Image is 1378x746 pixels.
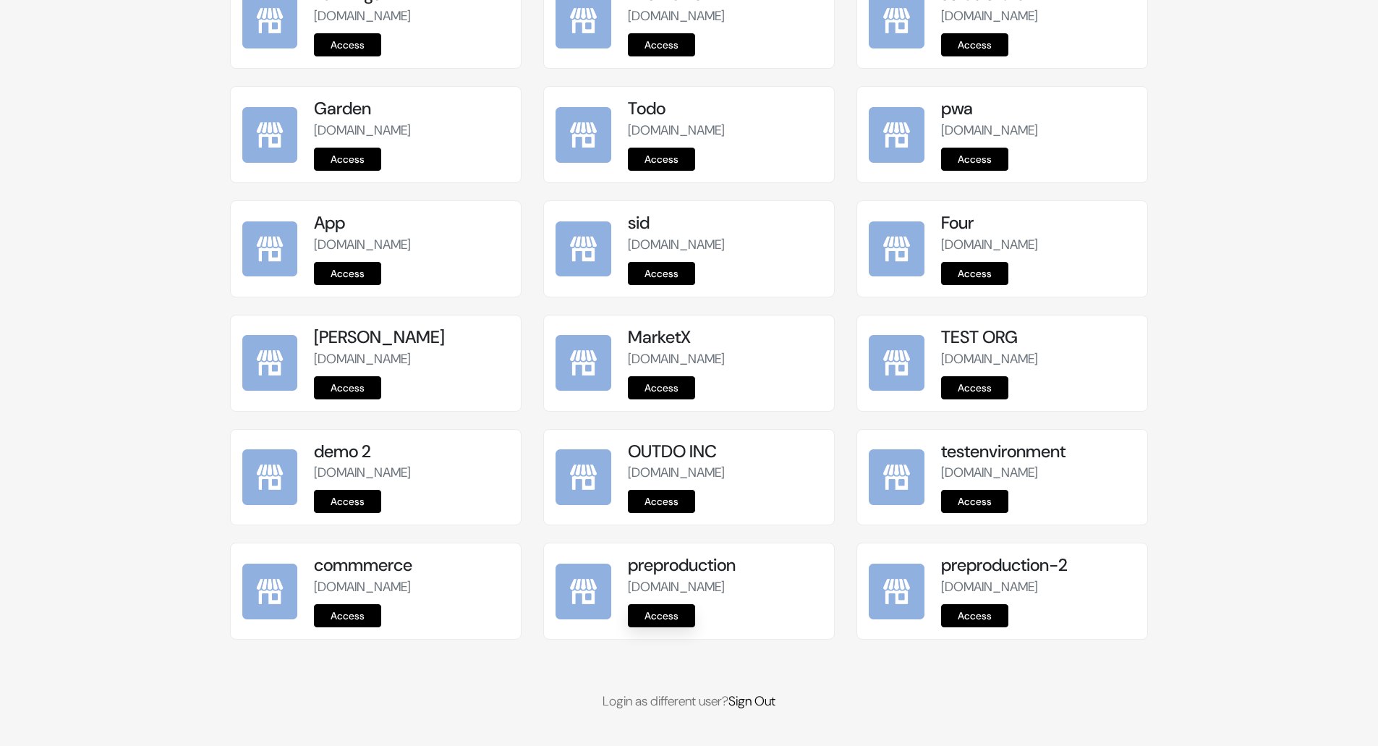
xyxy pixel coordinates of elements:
[314,376,381,399] a: Access
[941,327,1136,348] h5: TEST ORG
[628,98,822,119] h5: Todo
[869,221,924,277] img: Four
[314,98,509,119] h5: Garden
[941,213,1136,234] h5: Four
[941,604,1008,627] a: Access
[941,349,1136,369] p: [DOMAIN_NAME]
[728,692,775,710] a: Sign Out
[628,555,822,576] h5: preproduction
[314,33,381,56] a: Access
[628,148,695,171] a: Access
[869,564,924,619] img: preproduction-2
[628,604,695,627] a: Access
[314,441,509,462] h5: demo 2
[314,235,509,255] p: [DOMAIN_NAME]
[556,107,611,163] img: Todo
[628,33,695,56] a: Access
[556,564,611,619] img: preproduction
[941,121,1136,140] p: [DOMAIN_NAME]
[628,7,822,26] p: [DOMAIN_NAME]
[941,463,1136,483] p: [DOMAIN_NAME]
[314,604,381,627] a: Access
[242,449,298,505] img: demo 2
[628,441,822,462] h5: OUTDO INC
[556,449,611,505] img: OUTDO INC
[941,33,1008,56] a: Access
[628,121,822,140] p: [DOMAIN_NAME]
[314,213,509,234] h5: App
[314,577,509,597] p: [DOMAIN_NAME]
[941,490,1008,513] a: Access
[628,376,695,399] a: Access
[941,148,1008,171] a: Access
[628,235,822,255] p: [DOMAIN_NAME]
[314,7,509,26] p: [DOMAIN_NAME]
[941,376,1008,399] a: Access
[314,490,381,513] a: Access
[314,555,509,576] h5: commmerce
[941,555,1136,576] h5: preproduction-2
[628,463,822,483] p: [DOMAIN_NAME]
[314,262,381,285] a: Access
[869,449,924,505] img: testenvironment
[242,107,298,163] img: Garden
[242,335,298,391] img: kamal Da
[869,335,924,391] img: TEST ORG
[628,349,822,369] p: [DOMAIN_NAME]
[314,148,381,171] a: Access
[941,98,1136,119] h5: pwa
[628,577,822,597] p: [DOMAIN_NAME]
[556,221,611,277] img: sid
[628,262,695,285] a: Access
[314,327,509,348] h5: [PERSON_NAME]
[941,262,1008,285] a: Access
[230,692,1149,711] p: Login as different user?
[242,221,298,277] img: App
[628,327,822,348] h5: MarketX
[869,107,924,163] img: pwa
[628,213,822,234] h5: sid
[314,349,509,369] p: [DOMAIN_NAME]
[941,235,1136,255] p: [DOMAIN_NAME]
[314,121,509,140] p: [DOMAIN_NAME]
[941,441,1136,462] h5: testenvironment
[314,463,509,483] p: [DOMAIN_NAME]
[941,7,1136,26] p: [DOMAIN_NAME]
[628,490,695,513] a: Access
[941,577,1136,597] p: [DOMAIN_NAME]
[556,335,611,391] img: MarketX
[242,564,298,619] img: commmerce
